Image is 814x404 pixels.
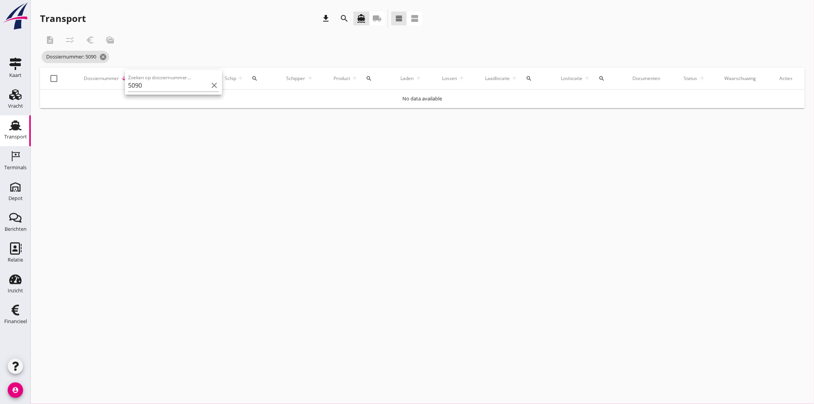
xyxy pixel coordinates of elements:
img: logo-small.a267ee39.svg [2,2,29,30]
span: Dossiernummer: 5090 [42,51,109,63]
i: view_headline [394,14,404,23]
i: clear [210,81,219,90]
i: directions_boat [357,14,366,23]
i: arrow_upward [510,75,518,82]
i: local_shipping [372,14,382,23]
span: Product [333,75,351,82]
span: Laden [400,75,415,82]
span: Laadlocatie [484,75,510,82]
span: Loslocatie [560,75,583,82]
span: Schipper [285,75,306,82]
i: view_agenda [410,14,419,23]
td: No data available [40,90,805,108]
div: Kaart [9,73,22,78]
i: cancel [99,53,107,61]
i: arrow_upward [458,75,466,82]
i: search [366,75,372,82]
i: arrow_upward [237,75,244,82]
i: arrow_upward [306,75,314,82]
div: Financieel [4,319,27,324]
i: search [599,75,605,82]
div: Terminals [4,165,27,170]
div: Relatie [8,257,23,262]
i: search [340,14,349,23]
div: Vracht [8,104,23,109]
i: account_circle [8,382,23,398]
div: Transport [4,134,27,139]
span: Status [683,75,699,82]
div: Inzicht [8,288,23,293]
span: Dossiernummer [83,75,120,82]
i: search [526,75,532,82]
div: Acties [779,75,796,82]
i: arrow_downward [120,75,128,82]
i: arrow_upward [351,75,359,82]
span: Lossen [441,75,458,82]
i: arrow_upward [583,75,591,82]
span: Schip [224,75,237,82]
i: arrow_upward [415,75,423,82]
div: Waarschuwing [725,75,761,82]
div: Transport [40,12,86,25]
i: arrow_upward [698,75,706,82]
input: Zoeken op dossiernummer... [128,79,208,92]
div: Depot [8,196,23,201]
i: download [321,14,330,23]
div: Klant [170,69,205,88]
div: Documenten [632,75,664,82]
i: search [252,75,258,82]
div: Berichten [5,227,27,232]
